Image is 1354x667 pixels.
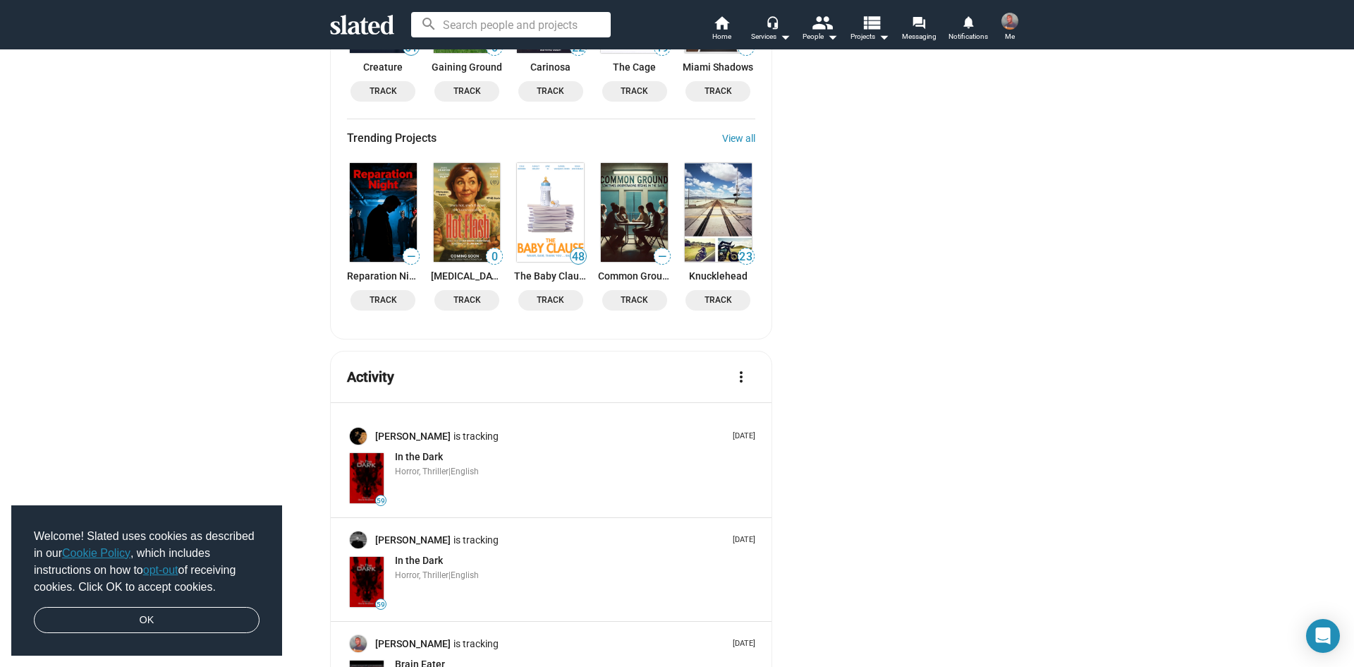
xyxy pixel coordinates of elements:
a: Knucklehead [682,160,755,265]
a: In the Dark [347,554,386,610]
a: Cookie Policy [62,547,130,559]
a: Hot Flash [431,160,504,265]
span: Track [359,84,407,99]
button: Track [685,290,750,311]
button: Track [350,290,415,311]
mat-icon: people [812,12,832,32]
a: Carinosa [514,61,587,73]
div: Open Intercom Messenger [1306,619,1340,653]
button: Services [746,14,795,45]
button: Track [350,81,415,102]
span: Track [527,84,575,99]
span: Track [611,84,659,99]
span: 23 [738,250,754,264]
p: [DATE] [727,535,755,546]
a: In the Dark [347,450,386,506]
button: Track [434,290,499,311]
a: Creature [347,61,420,73]
span: Track [694,84,742,99]
img: Reparation Night [350,163,417,262]
a: Reparation Night [347,270,420,282]
mat-icon: view_list [861,12,882,32]
span: English [451,467,479,476]
button: Track [602,81,667,102]
span: is tracking [453,534,501,547]
a: The Baby Clause [514,160,587,265]
button: Kelvin ReeseMe [993,10,1027,47]
span: Trending Projects [347,131,437,145]
a: Home [697,14,746,45]
span: Track [443,293,491,308]
a: Notifications [944,14,993,45]
span: Messaging [902,28,937,45]
span: In the Dark [395,451,443,462]
a: View all [722,133,755,144]
a: Common Ground [598,270,671,282]
a: [PERSON_NAME] [375,430,453,443]
mat-icon: more_vert [733,368,750,385]
button: Track [602,290,667,311]
mat-icon: arrow_drop_down [776,28,793,45]
a: Reparation Night [347,160,420,265]
input: Search people and projects [411,12,611,37]
span: 59 [376,497,386,505]
img: In the Dark [350,453,384,503]
span: Me [1005,28,1015,45]
span: Notifications [949,28,988,45]
img: Knucklehead [685,163,752,262]
span: — [654,250,670,263]
a: Gaining Ground [431,61,504,73]
div: cookieconsent [11,505,282,656]
span: 48 [571,250,586,264]
span: Home [712,28,731,45]
span: 0 [487,250,502,264]
div: Services [751,28,791,45]
img: Hot Flash [434,163,501,262]
a: [MEDICAL_DATA] [431,270,504,282]
a: Messaging [894,14,944,45]
img: Kelvin Reese [350,635,367,652]
img: alexander olegov [350,428,367,445]
a: The Cage [598,61,671,73]
mat-icon: forum [912,16,925,29]
span: Horror, Thriller [395,467,449,476]
img: Kelvin Reese [1001,13,1018,30]
span: is tracking [453,430,501,443]
button: Projects [845,14,894,45]
span: Track [359,293,407,308]
a: In the Dark [395,450,443,464]
a: dismiss cookie message [34,607,260,634]
span: | [449,467,451,476]
span: Welcome! Slated uses cookies as described in our , which includes instructions on how to of recei... [34,528,260,596]
span: 59 [376,601,386,609]
button: Track [518,81,583,102]
mat-icon: headset_mic [766,16,779,28]
span: In the Dark [395,555,443,566]
mat-icon: arrow_drop_down [875,28,892,45]
span: Projects [850,28,889,45]
a: [PERSON_NAME] [375,637,453,651]
div: People [803,28,838,45]
p: [DATE] [727,431,755,442]
span: Track [527,293,575,308]
span: Track [694,293,742,308]
a: Knucklehead [682,270,755,282]
button: Track [685,81,750,102]
mat-icon: home [713,14,730,31]
span: Track [443,84,491,99]
button: People [795,14,845,45]
a: [PERSON_NAME] [375,534,453,547]
a: Miami Shadows [682,61,755,73]
button: Track [434,81,499,102]
a: The Baby Clause [514,270,587,282]
span: | [449,570,451,580]
a: In the Dark [395,554,443,567]
p: [DATE] [727,639,755,649]
img: In the Dark [350,557,384,607]
img: Brandon Haynes [350,531,367,548]
img: The Baby Clause [517,163,584,262]
mat-card-title: Activity [347,368,394,387]
span: is tracking [453,637,501,651]
mat-icon: arrow_drop_down [824,28,841,45]
mat-icon: notifications [961,15,975,28]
